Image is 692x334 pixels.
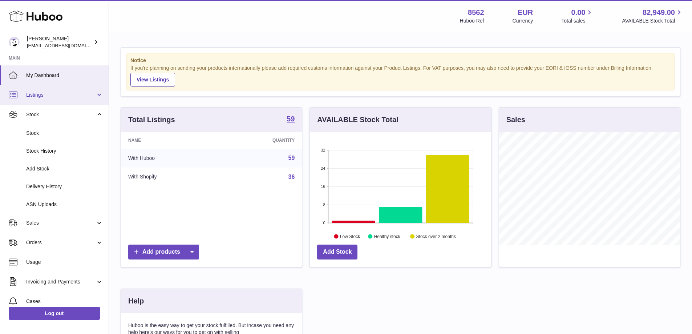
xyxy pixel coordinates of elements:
text: Healthy stock [374,234,401,239]
a: 0.00 Total sales [561,8,594,24]
a: 59 [288,155,295,161]
span: Sales [26,220,96,226]
strong: 59 [287,115,295,122]
a: Add products [128,245,199,259]
strong: Notice [130,57,671,64]
div: Currency [513,17,533,24]
text: Stock over 2 months [416,234,456,239]
span: Usage [26,259,103,266]
th: Name [121,132,219,149]
a: 36 [288,174,295,180]
span: Delivery History [26,183,103,190]
span: Orders [26,239,96,246]
a: 59 [287,115,295,124]
a: View Listings [130,73,175,86]
h3: Total Listings [128,115,175,125]
span: Add Stock [26,165,103,172]
h3: Help [128,296,144,306]
a: Log out [9,307,100,320]
text: 32 [321,148,325,152]
text: 0 [323,221,325,225]
span: 0.00 [571,8,586,17]
span: 82,949.00 [643,8,675,17]
span: Stock [26,111,96,118]
span: Stock [26,130,103,137]
a: 82,949.00 AVAILABLE Stock Total [622,8,683,24]
td: With Shopify [121,168,219,186]
span: Stock History [26,148,103,154]
span: Total sales [561,17,594,24]
span: Invoicing and Payments [26,278,96,285]
a: Add Stock [317,245,357,259]
strong: EUR [518,8,533,17]
span: AVAILABLE Stock Total [622,17,683,24]
span: My Dashboard [26,72,103,79]
text: 24 [321,166,325,170]
span: ASN Uploads [26,201,103,208]
text: Low Stock [340,234,360,239]
span: [EMAIL_ADDRESS][DOMAIN_NAME] [27,43,107,48]
h3: AVAILABLE Stock Total [317,115,398,125]
th: Quantity [219,132,302,149]
h3: Sales [506,115,525,125]
text: 8 [323,202,325,207]
div: If you're planning on sending your products internationally please add required customs informati... [130,65,671,86]
div: Huboo Ref [460,17,484,24]
img: internalAdmin-8562@internal.huboo.com [9,37,20,48]
span: Listings [26,92,96,98]
text: 16 [321,184,325,189]
strong: 8562 [468,8,484,17]
td: With Huboo [121,149,219,168]
span: Cases [26,298,103,305]
div: [PERSON_NAME] [27,35,92,49]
